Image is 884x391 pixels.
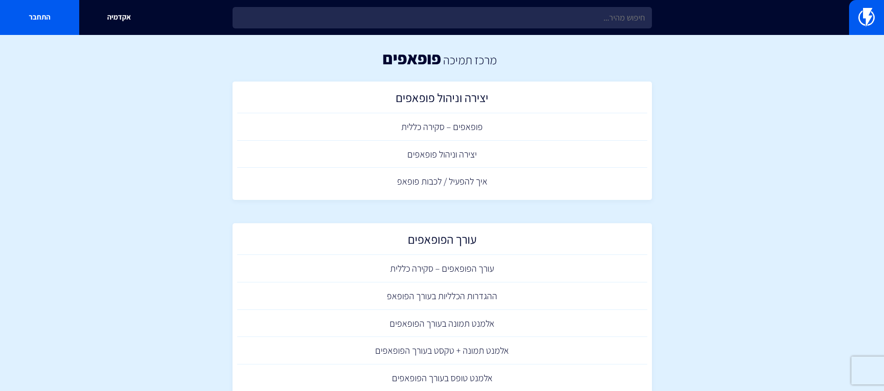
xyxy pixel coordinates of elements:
[383,49,441,68] h1: פופאפים
[237,113,647,141] a: פופאפים – סקירה כללית
[237,86,647,114] a: יצירה וניהול פופאפים
[242,233,643,251] h2: עורך הפופאפים
[237,141,647,168] a: יצירה וניהול פופאפים
[233,7,652,28] input: חיפוש מהיר...
[237,310,647,337] a: אלמנט תמונה בעורך הפופאפים
[237,255,647,282] a: עורך הפופאפים – סקירה כללית
[237,282,647,310] a: ההגדרות הכלליות בעורך הפופאפ
[237,228,647,255] a: עורך הפופאפים
[242,91,643,109] h2: יצירה וניהול פופאפים
[443,52,497,68] a: מרכז תמיכה
[237,337,647,364] a: אלמנט תמונה + טקסט בעורך הפופאפים
[237,168,647,195] a: איך להפעיל / לכבות פופאפ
